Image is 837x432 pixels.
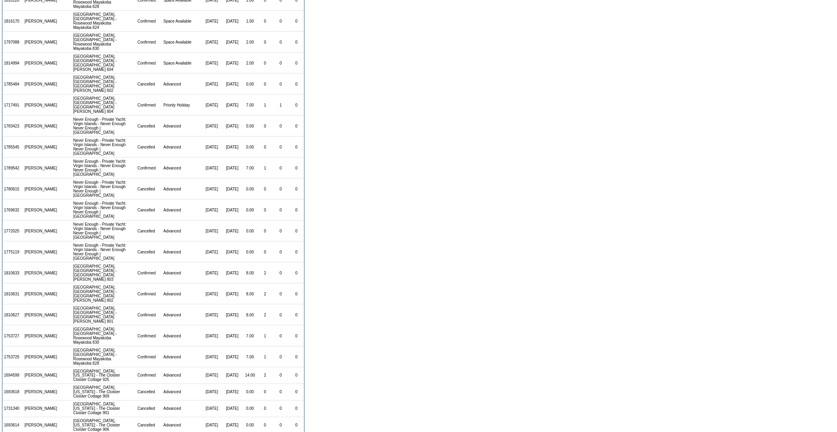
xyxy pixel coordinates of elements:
[2,367,23,384] td: 1694599
[136,384,162,401] td: Cancelled
[258,263,273,284] td: 2
[273,384,289,401] td: 0
[23,32,59,53] td: [PERSON_NAME]
[258,284,273,304] td: 2
[2,384,23,401] td: 1693618
[136,74,162,95] td: Cancelled
[258,346,273,367] td: 1
[162,325,202,346] td: Advanced
[23,367,59,384] td: [PERSON_NAME]
[222,304,243,325] td: [DATE]
[136,401,162,417] td: Cancelled
[23,158,59,179] td: [PERSON_NAME]
[162,242,202,263] td: Advanced
[222,221,243,242] td: [DATE]
[72,137,136,158] td: Never Enough - Private Yacht: Virgin Islands - Never Enough Never Enough | [GEOGRAPHIC_DATA]
[162,200,202,221] td: Advanced
[289,401,304,417] td: 0
[202,53,222,74] td: [DATE]
[243,116,258,137] td: 0.00
[243,221,258,242] td: 0.00
[289,384,304,401] td: 0
[202,11,222,32] td: [DATE]
[72,221,136,242] td: Never Enough - Private Yacht: Virgin Islands - Never Enough Never Enough | [GEOGRAPHIC_DATA]
[289,32,304,53] td: 0
[273,95,289,116] td: 1
[72,263,136,284] td: [GEOGRAPHIC_DATA], [GEOGRAPHIC_DATA] - [GEOGRAPHIC_DATA] [PERSON_NAME] 803
[162,95,202,116] td: Priority Holiday
[258,325,273,346] td: 1
[136,304,162,325] td: Confirmed
[258,384,273,401] td: 0
[289,158,304,179] td: 0
[136,179,162,200] td: Cancelled
[258,221,273,242] td: 0
[202,284,222,304] td: [DATE]
[243,200,258,221] td: 0.00
[136,242,162,263] td: Cancelled
[273,401,289,417] td: 0
[258,95,273,116] td: 1
[258,367,273,384] td: 2
[162,384,202,401] td: Advanced
[289,200,304,221] td: 0
[2,346,23,367] td: 1753725
[258,74,273,95] td: 0
[222,346,243,367] td: [DATE]
[258,53,273,74] td: 0
[2,200,23,221] td: 1769632
[72,401,136,417] td: [GEOGRAPHIC_DATA], [US_STATE] - The Cloister Cloister Cottage 901
[222,200,243,221] td: [DATE]
[273,263,289,284] td: 0
[136,221,162,242] td: Cancelled
[162,137,202,158] td: Advanced
[136,200,162,221] td: Cancelled
[202,401,222,417] td: [DATE]
[273,284,289,304] td: 0
[23,74,59,95] td: [PERSON_NAME]
[258,401,273,417] td: 0
[243,158,258,179] td: 7.00
[72,325,136,346] td: [GEOGRAPHIC_DATA], [GEOGRAPHIC_DATA] - Rosewood Mayakoba Mayakoba 830
[2,53,23,74] td: 1814994
[136,11,162,32] td: Confirmed
[72,158,136,179] td: Never Enough - Private Yacht: Virgin Islands - Never Enough Never Enough | [GEOGRAPHIC_DATA]
[202,325,222,346] td: [DATE]
[202,346,222,367] td: [DATE]
[273,367,289,384] td: 0
[243,263,258,284] td: 8.00
[273,221,289,242] td: 0
[202,116,222,137] td: [DATE]
[72,74,136,95] td: [GEOGRAPHIC_DATA], [GEOGRAPHIC_DATA] - [GEOGRAPHIC_DATA] [PERSON_NAME] 602
[23,137,59,158] td: [PERSON_NAME]
[202,367,222,384] td: [DATE]
[222,284,243,304] td: [DATE]
[23,11,59,32] td: [PERSON_NAME]
[243,95,258,116] td: 7.00
[72,95,136,116] td: [GEOGRAPHIC_DATA], [GEOGRAPHIC_DATA] - [GEOGRAPHIC_DATA] [PERSON_NAME] 804
[162,116,202,137] td: Advanced
[289,53,304,74] td: 0
[162,284,202,304] td: Advanced
[162,53,202,74] td: Space Available
[162,179,202,200] td: Advanced
[72,32,136,53] td: [GEOGRAPHIC_DATA], [GEOGRAPHIC_DATA] - Rosewood Mayakoba Mayakoba 830
[202,221,222,242] td: [DATE]
[23,221,59,242] td: [PERSON_NAME]
[2,304,23,325] td: 1810627
[243,325,258,346] td: 7.00
[202,200,222,221] td: [DATE]
[289,263,304,284] td: 0
[23,116,59,137] td: [PERSON_NAME]
[222,74,243,95] td: [DATE]
[243,384,258,401] td: 0.00
[136,158,162,179] td: Confirmed
[243,179,258,200] td: 0.00
[289,74,304,95] td: 0
[2,116,23,137] td: 1783423
[273,53,289,74] td: 0
[2,74,23,95] td: 1785484
[2,11,23,32] td: 1816170
[289,11,304,32] td: 0
[273,242,289,263] td: 0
